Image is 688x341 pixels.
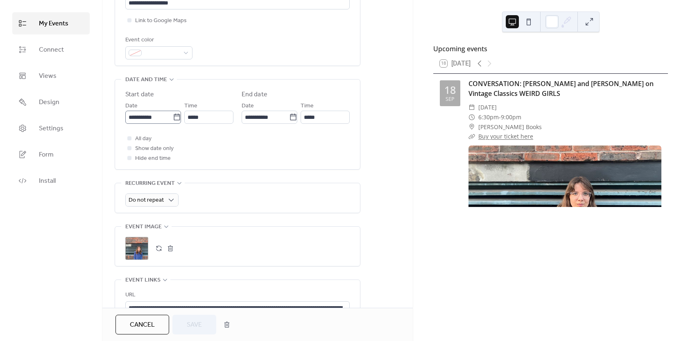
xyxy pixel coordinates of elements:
[125,90,154,100] div: Start date
[446,97,455,102] div: Sep
[12,65,90,87] a: Views
[39,19,68,29] span: My Events
[12,117,90,139] a: Settings
[242,101,254,111] span: Date
[501,112,521,122] span: 9:00pm
[12,91,90,113] a: Design
[468,112,475,122] div: ​
[125,275,161,285] span: Event links
[12,39,90,61] a: Connect
[125,101,138,111] span: Date
[129,195,164,206] span: Do not repeat
[12,170,90,192] a: Install
[125,222,162,232] span: Event image
[242,90,267,100] div: End date
[468,102,475,112] div: ​
[12,143,90,166] a: Form
[468,132,475,141] div: ​
[478,102,497,112] span: [DATE]
[39,98,59,107] span: Design
[478,112,499,122] span: 6:30pm
[499,112,501,122] span: -
[125,179,175,189] span: Recurring event
[468,79,654,98] a: CONVERSATION: [PERSON_NAME] and [PERSON_NAME] on Vintage Classics WEIRD GIRLS
[125,35,191,45] div: Event color
[468,122,475,132] div: ​
[39,124,63,134] span: Settings
[115,315,169,334] button: Cancel
[39,150,54,160] span: Form
[125,237,148,260] div: ;
[135,134,152,144] span: All day
[478,122,542,132] span: [PERSON_NAME] Books
[135,144,174,154] span: Show date only
[135,16,187,26] span: Link to Google Maps
[39,45,64,55] span: Connect
[135,154,171,164] span: Hide end time
[125,290,348,300] div: URL
[39,71,57,81] span: Views
[301,101,314,111] span: Time
[433,44,668,54] div: Upcoming events
[130,320,155,330] span: Cancel
[184,101,197,111] span: Time
[444,85,456,95] div: 18
[478,132,533,140] a: Buy your ticket here
[39,176,56,186] span: Install
[12,12,90,34] a: My Events
[125,75,167,85] span: Date and time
